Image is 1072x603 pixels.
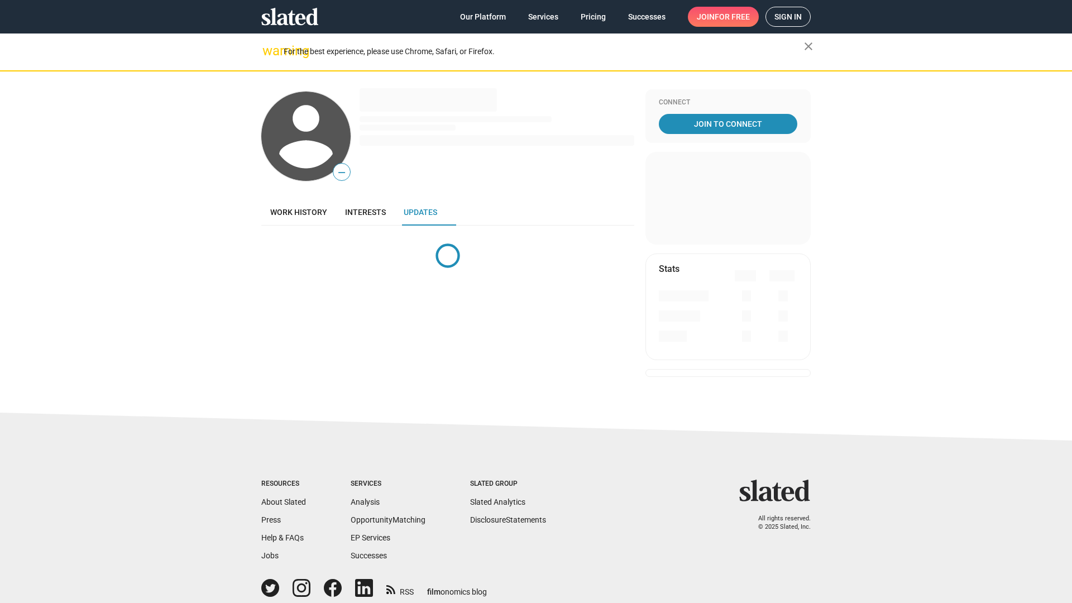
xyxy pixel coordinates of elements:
a: Successes [351,551,387,560]
a: About Slated [261,497,306,506]
a: Work history [261,199,336,226]
mat-card-title: Stats [659,263,679,275]
span: Work history [270,208,327,217]
div: Slated Group [470,480,546,489]
a: Jobs [261,551,279,560]
a: OpportunityMatching [351,515,425,524]
div: Resources [261,480,306,489]
span: film [427,587,441,596]
span: Join [697,7,750,27]
a: Interests [336,199,395,226]
span: Sign in [774,7,802,26]
a: Analysis [351,497,380,506]
div: For the best experience, please use Chrome, Safari, or Firefox. [284,44,804,59]
a: filmonomics blog [427,578,487,597]
a: Slated Analytics [470,497,525,506]
a: Successes [619,7,674,27]
a: Pricing [572,7,615,27]
mat-icon: warning [262,44,276,58]
span: Services [528,7,558,27]
span: Join To Connect [661,114,795,134]
span: Interests [345,208,386,217]
a: DisclosureStatements [470,515,546,524]
a: Our Platform [451,7,515,27]
span: Successes [628,7,666,27]
mat-icon: close [802,40,815,53]
a: Join To Connect [659,114,797,134]
a: Services [519,7,567,27]
p: All rights reserved. © 2025 Slated, Inc. [746,515,811,531]
a: EP Services [351,533,390,542]
a: RSS [386,580,414,597]
a: Press [261,515,281,524]
a: Sign in [765,7,811,27]
span: — [333,165,350,180]
span: Updates [404,208,437,217]
a: Joinfor free [688,7,759,27]
div: Services [351,480,425,489]
div: Connect [659,98,797,107]
a: Help & FAQs [261,533,304,542]
a: Updates [395,199,446,226]
span: Our Platform [460,7,506,27]
span: Pricing [581,7,606,27]
span: for free [715,7,750,27]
